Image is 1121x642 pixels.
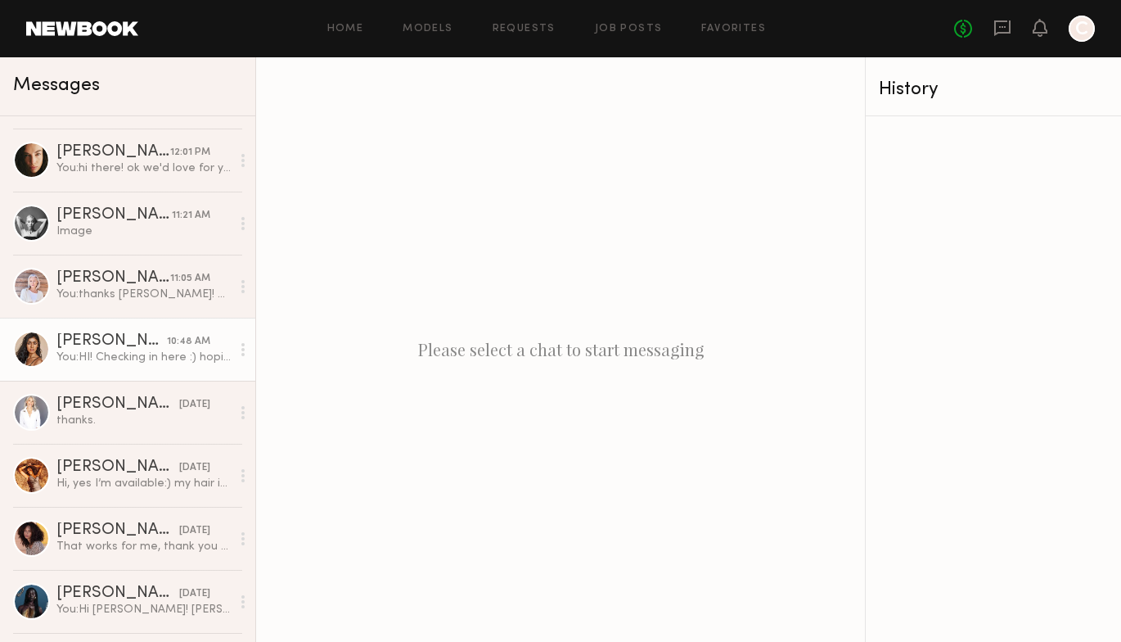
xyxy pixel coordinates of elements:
[13,76,100,95] span: Messages
[701,24,766,34] a: Favorites
[56,539,231,554] div: That works for me, thank you for letting me know :)
[56,144,170,160] div: [PERSON_NAME]
[56,522,179,539] div: [PERSON_NAME]
[403,24,452,34] a: Models
[56,585,179,602] div: [PERSON_NAME]
[56,287,231,302] div: You: thanks [PERSON_NAME]! We'll get back to you shortly!
[595,24,663,34] a: Job Posts
[56,160,231,176] div: You: hi there! ok we'd love for you to hold [DATE] and [DATE] - still working on which day we'll ...
[170,145,210,160] div: 12:01 PM
[172,208,210,224] div: 11:21 AM
[179,460,210,476] div: [DATE]
[56,224,231,239] div: Image
[327,24,364,34] a: Home
[179,523,210,539] div: [DATE]
[56,413,231,428] div: thanks.
[56,270,170,287] div: [PERSON_NAME]
[56,207,172,224] div: [PERSON_NAME]
[179,586,210,602] div: [DATE]
[879,80,1108,99] div: History
[56,350,231,365] div: You: HI! Checking in here :) hoping to book models by [DATE] - please send images of your current...
[56,602,231,617] div: You: Hi [PERSON_NAME]! [PERSON_NAME] here from Kitsch - We have a shoot we're planning the week o...
[179,397,210,413] div: [DATE]
[493,24,556,34] a: Requests
[56,396,179,413] div: [PERSON_NAME]
[170,271,210,287] div: 11:05 AM
[1069,16,1095,42] a: C
[56,333,167,350] div: [PERSON_NAME]
[56,476,231,491] div: Hi, yes I’m available:) my hair is currently curly!
[167,334,210,350] div: 10:48 AM
[56,459,179,476] div: [PERSON_NAME]
[256,57,865,642] div: Please select a chat to start messaging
